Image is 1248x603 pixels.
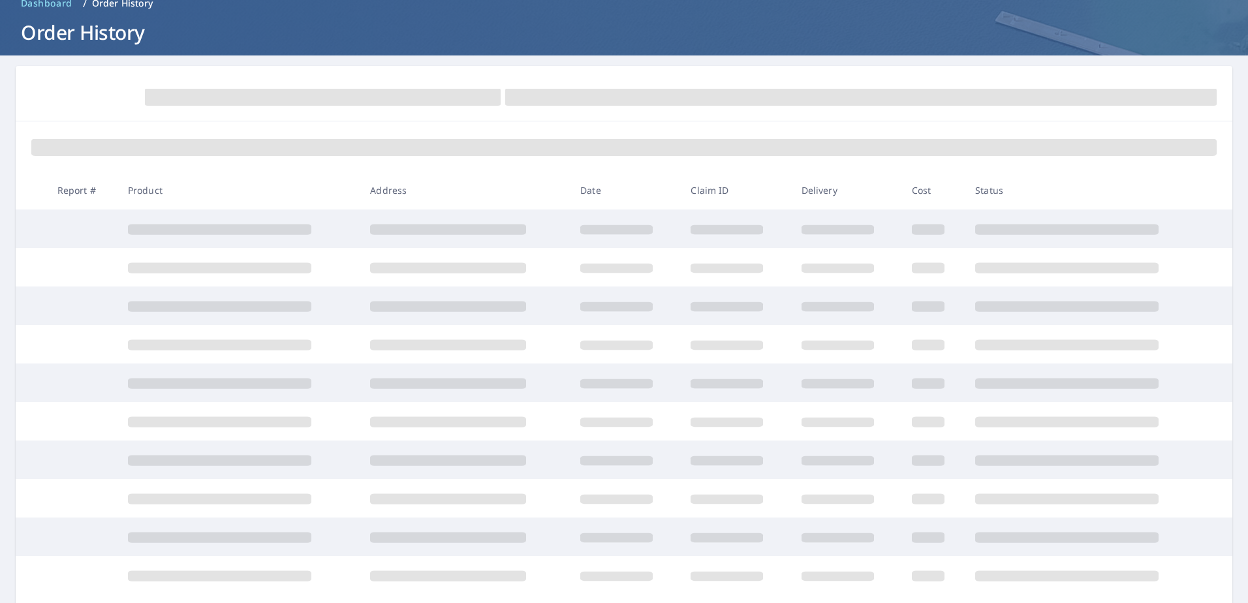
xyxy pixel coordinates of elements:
[965,171,1208,209] th: Status
[47,171,117,209] th: Report #
[680,171,790,209] th: Claim ID
[791,171,901,209] th: Delivery
[360,171,570,209] th: Address
[16,19,1232,46] h1: Order History
[117,171,360,209] th: Product
[901,171,965,209] th: Cost
[570,171,680,209] th: Date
